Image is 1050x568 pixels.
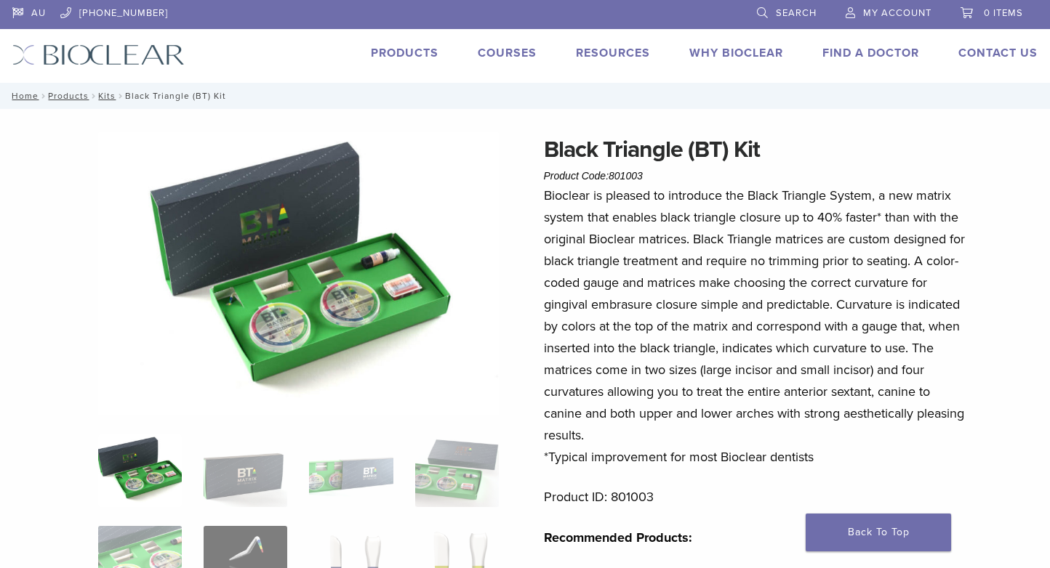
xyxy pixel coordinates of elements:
a: Contact Us [958,46,1038,60]
span: / [39,92,48,100]
nav: Black Triangle (BT) Kit [1,83,1049,109]
span: Product Code: [544,170,643,182]
img: Black Triangle (BT) Kit - Image 2 [204,434,287,507]
a: Resources [576,46,650,60]
span: My Account [863,7,931,19]
img: Intro Black Triangle Kit-6 - Copy [98,132,500,415]
a: Products [48,91,89,101]
p: Bioclear is pleased to introduce the Black Triangle System, a new matrix system that enables blac... [544,184,971,468]
a: Kits [98,91,116,101]
span: Search [776,7,817,19]
img: Black Triangle (BT) Kit - Image 4 [415,434,499,507]
strong: Recommended Products: [544,530,692,545]
a: Home [7,91,39,101]
p: Product ID: 801003 [544,486,971,508]
a: Products [371,46,438,60]
a: Courses [478,46,537,60]
a: Why Bioclear [689,46,783,60]
a: Find A Doctor [822,46,919,60]
span: / [89,92,98,100]
span: / [116,92,125,100]
h1: Black Triangle (BT) Kit [544,132,971,167]
a: Back To Top [806,514,951,551]
img: Black Triangle (BT) Kit - Image 3 [309,434,393,507]
img: Intro-Black-Triangle-Kit-6-Copy-e1548792917662-324x324.jpg [98,434,182,507]
img: Bioclear [12,44,185,65]
span: 0 items [984,7,1023,19]
span: 801003 [609,170,643,182]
